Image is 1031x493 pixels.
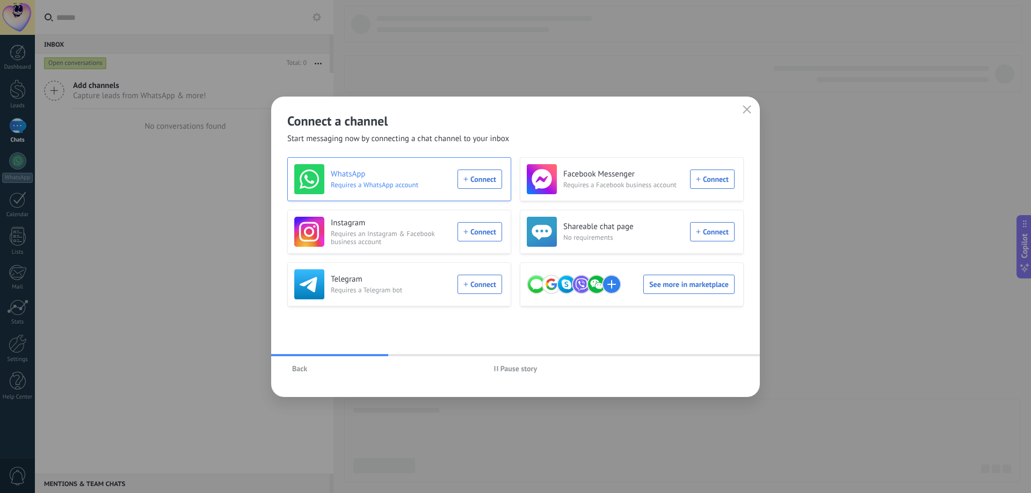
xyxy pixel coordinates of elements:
[331,274,451,285] h3: Telegram
[331,169,451,180] h3: WhatsApp
[331,181,451,189] span: Requires a WhatsApp account
[287,113,744,129] h2: Connect a channel
[563,222,684,232] h3: Shareable chat page
[500,365,538,372] span: Pause story
[563,233,684,241] span: No requirements
[563,181,684,189] span: Requires a Facebook business account
[331,230,451,246] span: Requires an Instagram & Facebook business account
[331,218,451,229] h3: Instagram
[331,286,451,294] span: Requires a Telegram bot
[489,360,542,377] button: Pause story
[292,365,307,372] span: Back
[287,360,312,377] button: Back
[563,169,684,180] h3: Facebook Messenger
[287,134,509,144] span: Start messaging now by connecting a chat channel to your inbox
